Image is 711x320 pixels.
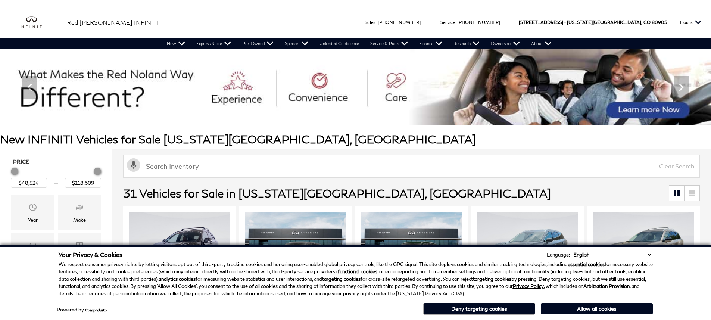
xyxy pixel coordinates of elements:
[28,201,37,216] span: Year
[65,178,101,188] input: Maximum
[75,201,84,216] span: Make
[314,38,365,49] a: Unlimited Confidence
[455,19,456,25] span: :
[568,261,605,267] strong: essential cookies
[85,308,107,312] a: ComplyAuto
[59,251,122,258] span: Your Privacy & Cookies
[245,212,347,289] img: 2026 INFINITI QX60 Pure AWD 1
[75,239,84,254] span: Trim
[513,283,544,289] a: Privacy Policy
[571,251,653,258] select: Language Select
[519,19,667,25] a: [STREET_ADDRESS] • [US_STATE][GEOGRAPHIC_DATA], CO 80905
[11,168,18,175] div: Minimum Price
[593,212,695,289] img: 2026 INFINITI QX60 Luxe AWD 1
[159,276,196,282] strong: analytics cookies
[457,19,500,25] a: [PHONE_NUMBER]
[11,195,54,230] div: YearYear
[373,112,380,119] span: Go to slide 6
[361,212,463,289] img: 2026 INFINITI QX60 Luxe AWD 1
[161,38,557,49] nav: Main Navigation
[652,6,667,38] span: 80905
[547,252,570,257] div: Language:
[440,19,455,25] span: Service
[161,38,191,49] a: New
[473,276,511,282] strong: targeting cookies
[11,178,47,188] input: Minimum
[73,216,86,224] div: Make
[674,76,689,99] div: Next
[338,268,377,274] strong: functional cookies
[57,307,107,312] div: Powered by
[643,6,651,38] span: CO
[22,76,37,99] div: Previous
[362,112,370,119] span: Go to slide 5
[13,158,99,165] h5: Price
[321,112,328,119] span: Go to slide 1
[361,212,463,289] div: 1 / 2
[365,38,414,49] a: Service & Parts
[477,212,579,289] img: 2026 INFINITI QX60 Luxe AWD 1
[676,6,705,38] button: Open the hours dropdown
[331,112,339,119] span: Go to slide 2
[123,186,551,200] span: 31 Vehicles for Sale in [US_STATE][GEOGRAPHIC_DATA], [GEOGRAPHIC_DATA]
[59,261,653,298] p: We respect consumer privacy rights by letting visitors opt out of third-party tracking cookies an...
[19,16,56,28] a: infiniti
[123,155,700,178] input: Search Inventory
[583,283,630,289] strong: Arbitration Provision
[519,6,566,38] span: [STREET_ADDRESS] •
[11,165,101,188] div: Price
[245,212,347,289] div: 1 / 2
[129,212,231,289] div: 1 / 2
[58,233,101,268] div: TrimTrim
[279,38,314,49] a: Specials
[383,112,391,119] span: Go to slide 7
[67,18,159,27] a: Red [PERSON_NAME] INFINITI
[94,168,101,175] div: Maximum Price
[67,19,159,26] span: Red [PERSON_NAME] INFINITI
[11,233,54,268] div: ModelModel
[567,6,642,38] span: [US_STATE][GEOGRAPHIC_DATA],
[423,303,535,315] button: Deny targeting cookies
[191,38,237,49] a: Express Store
[129,212,231,289] img: 2025 INFINITI QX50 Sport AWD 1
[322,276,361,282] strong: targeting cookies
[375,19,377,25] span: :
[342,112,349,119] span: Go to slide 3
[19,16,56,28] img: INFINITI
[28,239,37,254] span: Model
[485,38,526,49] a: Ownership
[28,216,38,224] div: Year
[526,38,557,49] a: About
[448,38,485,49] a: Research
[477,212,579,289] div: 1 / 2
[58,195,101,230] div: MakeMake
[352,112,359,119] span: Go to slide 4
[378,19,421,25] a: [PHONE_NUMBER]
[127,158,140,172] svg: Click to toggle on voice search
[414,38,448,49] a: Finance
[593,212,695,289] div: 1 / 2
[237,38,279,49] a: Pre-Owned
[365,19,375,25] span: Sales
[541,303,653,314] button: Allow all cookies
